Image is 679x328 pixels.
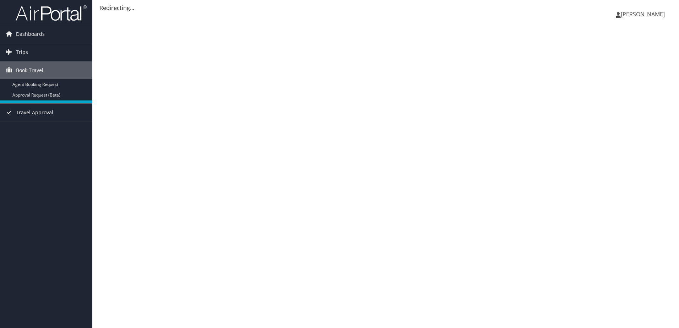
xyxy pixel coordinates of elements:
span: Dashboards [16,25,45,43]
img: airportal-logo.png [16,5,87,21]
span: [PERSON_NAME] [621,10,665,18]
span: Travel Approval [16,104,53,121]
span: Book Travel [16,61,43,79]
span: Trips [16,43,28,61]
a: [PERSON_NAME] [616,4,672,25]
div: Redirecting... [99,4,672,12]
